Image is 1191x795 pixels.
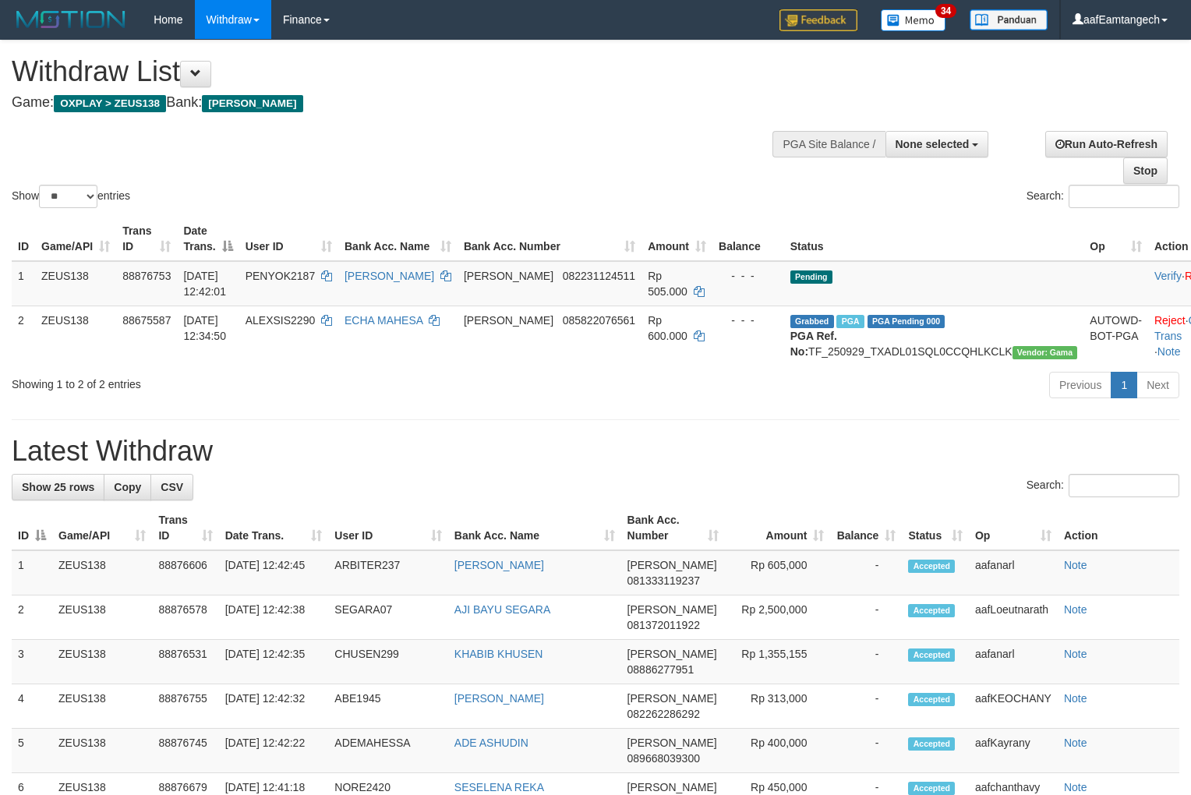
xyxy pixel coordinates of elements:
td: 88876606 [152,550,218,595]
td: aafanarl [969,640,1058,684]
img: Button%20Memo.svg [881,9,946,31]
td: - [830,550,902,595]
a: Note [1064,781,1087,793]
a: ECHA MAHESA [345,314,422,327]
span: Accepted [908,560,955,573]
td: AUTOWD-BOT-PGA [1083,306,1148,366]
td: [DATE] 12:42:22 [219,729,329,773]
a: Note [1064,737,1087,749]
th: Op: activate to sort column ascending [1083,217,1148,261]
td: - [830,595,902,640]
th: Bank Acc. Name: activate to sort column ascending [448,506,621,550]
td: TF_250929_TXADL01SQL0CCQHLKCLK [784,306,1084,366]
td: Rp 400,000 [725,729,830,773]
td: [DATE] 12:42:38 [219,595,329,640]
a: Previous [1049,372,1111,398]
a: KHABIB KHUSEN [454,648,543,660]
td: aafKayrany [969,729,1058,773]
label: Search: [1027,185,1179,208]
a: CSV [150,474,193,500]
div: PGA Site Balance / [772,131,885,157]
b: PGA Ref. No: [790,330,837,358]
span: [PERSON_NAME] [202,95,302,112]
th: ID [12,217,35,261]
td: ARBITER237 [328,550,448,595]
span: PENYOK2187 [246,270,316,282]
th: Status [784,217,1084,261]
span: OXPLAY > ZEUS138 [54,95,166,112]
th: User ID: activate to sort column ascending [239,217,338,261]
span: None selected [896,138,970,150]
input: Search: [1069,474,1179,497]
td: ZEUS138 [35,261,116,306]
a: Reject [1154,314,1186,327]
td: ADEMAHESSA [328,729,448,773]
span: Grabbed [790,315,834,328]
td: 88876745 [152,729,218,773]
th: Balance: activate to sort column ascending [830,506,902,550]
h4: Game: Bank: [12,95,779,111]
label: Show entries [12,185,130,208]
td: aafanarl [969,550,1058,595]
span: 88876753 [122,270,171,282]
a: SESELENA REKA [454,781,544,793]
span: Copy 082262286292 to clipboard [627,708,700,720]
td: 2 [12,306,35,366]
th: Trans ID: activate to sort column ascending [152,506,218,550]
input: Search: [1069,185,1179,208]
img: Feedback.jpg [779,9,857,31]
th: User ID: activate to sort column ascending [328,506,448,550]
span: Copy 081333119237 to clipboard [627,574,700,587]
span: Vendor URL: https://trx31.1velocity.biz [1013,346,1078,359]
span: Pending [790,270,832,284]
button: None selected [885,131,989,157]
a: [PERSON_NAME] [454,559,544,571]
a: 1 [1111,372,1137,398]
img: panduan.png [970,9,1048,30]
span: ALEXSIS2290 [246,314,316,327]
td: 1 [12,261,35,306]
a: Note [1064,559,1087,571]
a: Stop [1123,157,1168,184]
td: CHUSEN299 [328,640,448,684]
th: Trans ID: activate to sort column ascending [116,217,177,261]
th: Action [1058,506,1179,550]
span: Marked by aafpengsreynich [836,315,864,328]
span: 88675587 [122,314,171,327]
span: [PERSON_NAME] [464,314,553,327]
td: [DATE] 12:42:35 [219,640,329,684]
td: SEGARA07 [328,595,448,640]
td: Rp 313,000 [725,684,830,729]
a: Show 25 rows [12,474,104,500]
th: Bank Acc. Number: activate to sort column ascending [458,217,641,261]
td: 88876531 [152,640,218,684]
td: [DATE] 12:42:45 [219,550,329,595]
a: Note [1157,345,1181,358]
label: Search: [1027,474,1179,497]
td: ZEUS138 [52,550,152,595]
span: [DATE] 12:42:01 [183,270,226,298]
td: aafLoeutnarath [969,595,1058,640]
a: Copy [104,474,151,500]
span: [PERSON_NAME] [627,737,717,749]
span: [PERSON_NAME] [627,603,717,616]
span: Accepted [908,737,955,751]
span: CSV [161,481,183,493]
span: Copy 082231124511 to clipboard [563,270,635,282]
span: [PERSON_NAME] [627,781,717,793]
td: - [830,684,902,729]
td: - [830,640,902,684]
th: Date Trans.: activate to sort column descending [177,217,239,261]
th: Bank Acc. Name: activate to sort column ascending [338,217,458,261]
span: PGA Pending [868,315,945,328]
div: - - - [719,268,778,284]
span: Accepted [908,604,955,617]
td: ZEUS138 [52,684,152,729]
select: Showentries [39,185,97,208]
a: Run Auto-Refresh [1045,131,1168,157]
span: Copy 081372011922 to clipboard [627,619,700,631]
a: [PERSON_NAME] [345,270,434,282]
td: Rp 2,500,000 [725,595,830,640]
h1: Latest Withdraw [12,436,1179,467]
td: 2 [12,595,52,640]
